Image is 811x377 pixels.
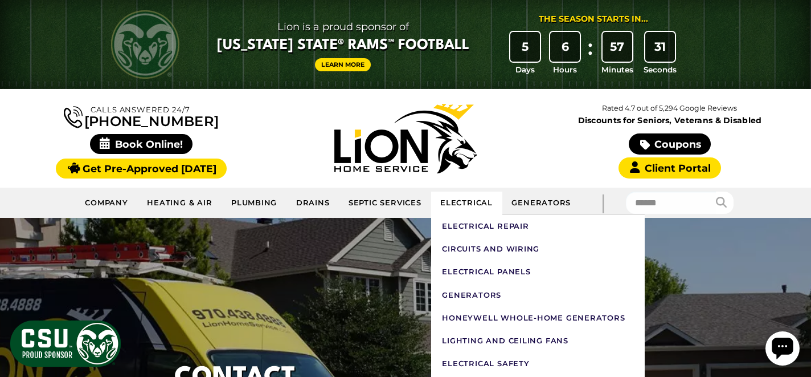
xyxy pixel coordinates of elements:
a: Learn More [315,58,371,71]
a: Client Portal [619,157,721,179]
a: Get Pre-Approved [DATE] [56,159,226,179]
a: Circuits And Wiring [431,237,645,260]
span: Lion is a proud sponsor of [217,18,469,36]
p: Rated 4.7 out of 5,294 Google Reviews [538,102,802,115]
span: Hours [553,64,577,75]
a: Heating & Air [138,192,222,214]
span: [US_STATE] State® Rams™ Football [217,36,469,55]
span: Seconds [644,64,677,75]
img: CSU Sponsor Badge [9,319,122,368]
span: Discounts for Seniors, Veterans & Disabled [540,116,800,124]
a: Plumbing [222,192,287,214]
a: Honeywell Whole-Home Generators [431,306,645,329]
span: Days [515,64,535,75]
span: Book Online! [90,134,193,154]
span: Minutes [601,64,633,75]
a: Electrical [431,192,502,214]
a: [PHONE_NUMBER] [64,104,219,128]
a: Electrical Panels [431,261,645,283]
div: The Season Starts in... [539,13,648,26]
div: : [585,32,596,76]
div: | [580,188,626,218]
img: CSU Rams logo [111,10,179,79]
div: 5 [510,32,540,62]
a: Generators [431,283,645,306]
a: Septic Services [339,192,431,214]
a: Coupons [629,133,711,155]
a: Electrical Safety [431,352,645,375]
div: Open chat widget [5,5,39,39]
a: Electrical Repair [431,214,645,237]
a: Lighting And Ceiling Fans [431,329,645,352]
div: 57 [603,32,632,62]
a: Company [76,192,138,214]
img: Lion Home Service [334,104,477,173]
div: 6 [550,32,580,62]
a: Drains [286,192,339,214]
div: 31 [645,32,675,62]
a: Generators [502,192,580,214]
